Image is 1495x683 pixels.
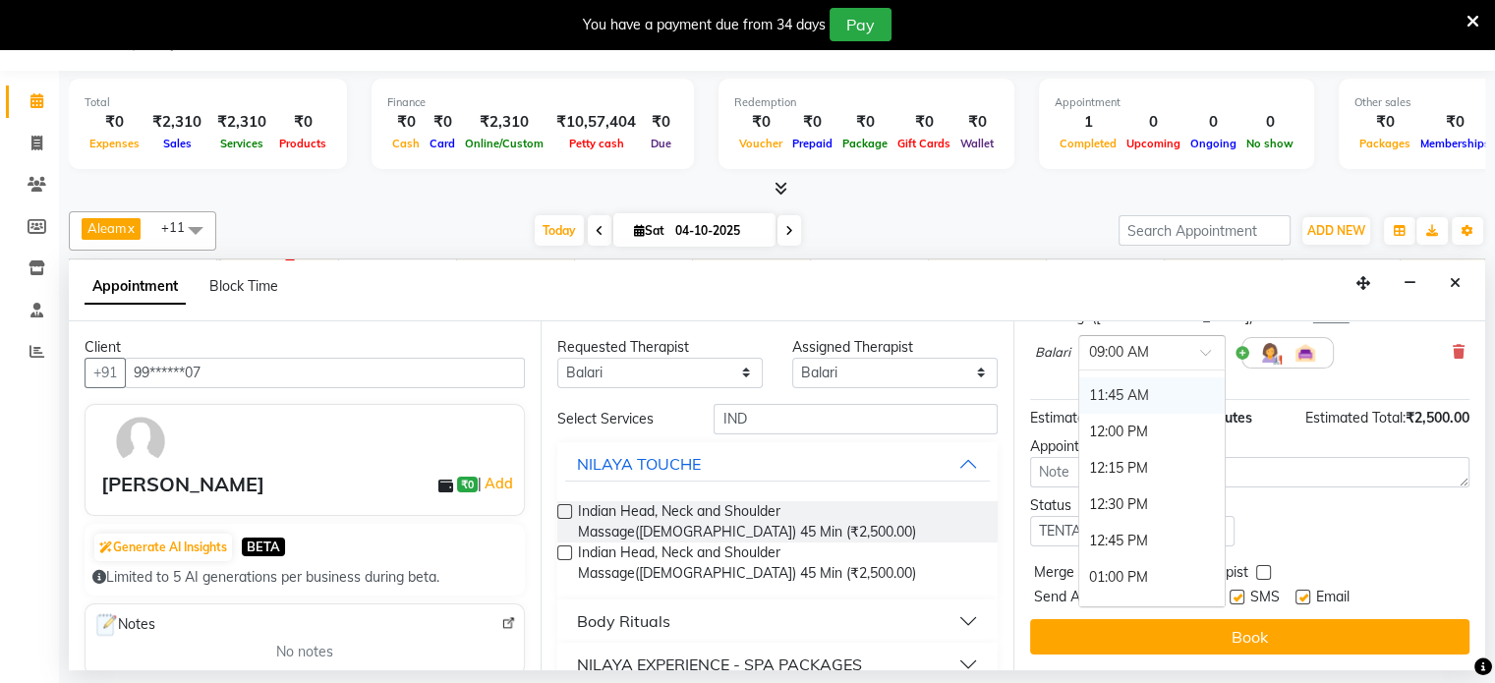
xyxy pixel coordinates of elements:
span: | [478,472,516,495]
span: Online/Custom [460,137,548,150]
span: Merge Services of Same therapist [1034,562,1248,587]
span: Products [274,137,331,150]
div: 12:45 PM [1079,523,1225,559]
span: BETA [242,538,285,556]
span: Ongoing [1185,137,1241,150]
div: ₹0 [644,111,678,134]
input: Search by Name/Mobile/Email/Code [125,358,525,388]
span: Services [215,137,268,150]
span: No notes [276,642,333,662]
div: ₹10,57,404 [548,111,644,134]
div: Appointment [1055,94,1298,111]
span: Petty cash [564,137,629,150]
img: avatar [112,413,169,470]
button: ADD NEW [1302,217,1370,245]
div: 11:45 AM [1079,377,1225,414]
input: Search by service name [714,404,997,434]
div: Limited to 5 AI generations per business during beta. [92,567,517,588]
button: Body Rituals [565,603,989,639]
span: Completed [1055,137,1121,150]
div: ₹0 [387,111,425,134]
div: Appointment Notes [1030,436,1469,457]
span: Block Time [209,277,278,295]
div: ₹0 [837,111,892,134]
div: NILAYA TOUCHE [577,452,701,476]
span: Prepaid [787,137,837,150]
span: ₹2,500.00 [1406,409,1469,427]
div: ₹0 [955,111,999,134]
ng-dropdown-panel: Options list [1078,370,1226,607]
div: Assigned Therapist [792,337,998,358]
div: [PERSON_NAME] [101,470,264,499]
span: Today [535,215,584,246]
button: NILAYA TOUCHE [565,446,989,482]
span: Cash [387,137,425,150]
div: 0 [1241,111,1298,134]
span: +11 [161,219,200,235]
div: Client [85,337,525,358]
span: Estimated Service Time: [1030,409,1180,427]
span: Appointment [85,269,186,305]
input: 2025-10-04 [669,216,768,246]
span: No show [1241,137,1298,150]
button: Close [1441,268,1469,299]
span: Balari [1035,343,1070,363]
button: Pay [830,8,891,41]
div: ₹0 [1415,111,1495,134]
div: 12:15 PM [1079,450,1225,486]
div: Requested Therapist [557,337,763,358]
span: Expenses [85,137,144,150]
span: SMS [1250,587,1280,611]
span: ADD NEW [1307,223,1365,238]
span: Packages [1354,137,1415,150]
div: ₹0 [787,111,837,134]
div: ₹2,310 [144,111,209,134]
span: Aleam [87,220,126,236]
div: ₹0 [734,111,787,134]
span: Due [646,137,676,150]
button: +91 [85,358,126,388]
button: Book [1030,619,1469,655]
div: ₹2,310 [460,111,548,134]
span: Voucher [734,137,787,150]
span: ₹0 [457,477,478,492]
small: for [1299,311,1350,324]
span: Send Appointment Details On [1034,587,1222,611]
span: Email [1316,587,1350,611]
div: 12:00 PM [1079,414,1225,450]
div: 1 [1055,111,1121,134]
span: Package [837,137,892,150]
span: Indian Head, Neck and Shoulder Massage([DEMOGRAPHIC_DATA]) 45 Min (₹2,500.00) [578,542,981,584]
div: 01:15 PM [1079,596,1225,632]
div: Total [85,94,331,111]
span: Sales [158,137,197,150]
a: x [126,220,135,236]
div: NILAYA EXPERIENCE - SPA PACKAGES [577,653,862,676]
div: ₹0 [425,111,460,134]
div: ₹0 [85,111,144,134]
div: ₹0 [892,111,955,134]
button: NILAYA EXPERIENCE - SPA PACKAGES [565,647,989,682]
div: ₹0 [1354,111,1415,134]
input: Search Appointment [1119,215,1291,246]
span: Estimated Total: [1305,409,1406,427]
div: 12:30 PM [1079,486,1225,523]
span: Indian Head, Neck and Shoulder Massage([DEMOGRAPHIC_DATA]) 45 Min (₹2,500.00) [578,501,981,542]
div: 01:00 PM [1079,559,1225,596]
button: Generate AI Insights [94,534,232,561]
div: Body Rituals [577,609,670,633]
div: You have a payment due from 34 days [583,15,826,35]
div: ₹0 [274,111,331,134]
span: Notes [93,612,155,638]
span: Memberships [1415,137,1495,150]
span: 45 min [1313,311,1350,324]
div: 0 [1185,111,1241,134]
div: 0 [1121,111,1185,134]
img: Hairdresser.png [1258,341,1282,365]
div: Select Services [543,409,699,429]
span: Sat [629,223,669,238]
a: Add [482,472,516,495]
div: Redemption [734,94,999,111]
div: Status [1030,495,1236,516]
span: Wallet [955,137,999,150]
